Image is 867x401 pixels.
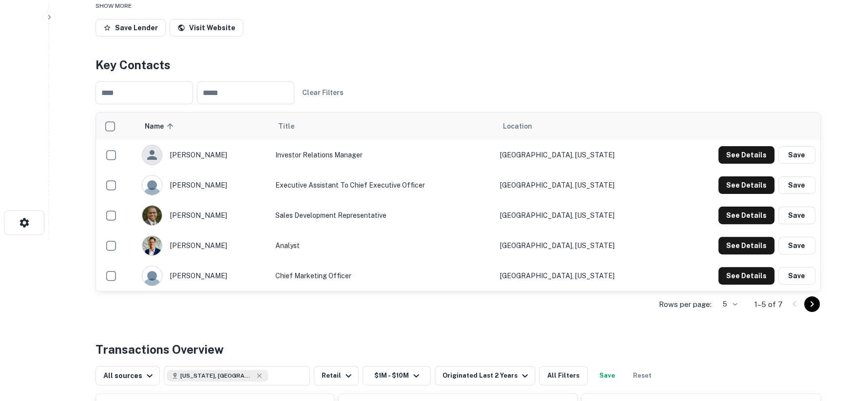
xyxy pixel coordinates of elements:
td: [GEOGRAPHIC_DATA], [US_STATE] [495,261,670,291]
p: 1–5 of 7 [754,299,783,310]
button: $1M - $10M [363,366,431,385]
button: Save your search to get updates of matches that match your search criteria. [592,366,623,385]
img: 1678808617657 [142,236,162,255]
a: Visit Website [170,19,243,37]
div: All sources [103,370,155,382]
td: Investor Relations Manager [270,140,495,170]
button: Retail [314,366,359,385]
button: See Details [718,207,774,224]
button: All sources [96,366,160,385]
button: Save Lender [96,19,166,37]
iframe: Chat Widget [818,292,867,339]
button: Save [778,146,815,164]
td: Chief Marketing Officer [270,261,495,291]
button: All Filters [539,366,588,385]
td: Analyst [270,230,495,261]
button: Go to next page [804,296,820,312]
button: See Details [718,146,774,164]
button: Save [778,207,815,224]
span: SHOW MORE [96,2,132,9]
span: [US_STATE], [GEOGRAPHIC_DATA] [180,371,253,380]
img: 9c8pery4andzj6ohjkjp54ma2 [142,266,162,286]
h4: Transactions Overview [96,341,224,358]
button: See Details [718,176,774,194]
div: [PERSON_NAME] [142,205,266,226]
button: See Details [718,267,774,285]
th: Name [137,113,270,140]
img: 1711123745365 [142,206,162,225]
th: Title [270,113,495,140]
td: Executive Assistant to Chief Executive Officer [270,170,495,200]
td: [GEOGRAPHIC_DATA], [US_STATE] [495,170,670,200]
td: [GEOGRAPHIC_DATA], [US_STATE] [495,200,670,230]
button: Reset [627,366,658,385]
td: [GEOGRAPHIC_DATA], [US_STATE] [495,230,670,261]
div: [PERSON_NAME] [142,145,266,165]
button: Originated Last 2 Years [435,366,535,385]
button: Save [778,176,815,194]
button: Save [778,237,815,254]
p: Rows per page: [659,299,712,310]
span: Title [278,120,307,132]
span: Location [502,120,532,132]
td: [GEOGRAPHIC_DATA], [US_STATE] [495,140,670,170]
h4: Key Contacts [96,56,821,74]
div: [PERSON_NAME] [142,266,266,286]
button: See Details [718,237,774,254]
td: Sales Development Representative [270,200,495,230]
th: Location [495,113,670,140]
span: Name [145,120,176,132]
div: [PERSON_NAME] [142,175,266,195]
img: 9c8pery4andzj6ohjkjp54ma2 [142,175,162,195]
div: [PERSON_NAME] [142,235,266,256]
button: Save [778,267,815,285]
button: Clear Filters [298,84,347,101]
div: scrollable content [96,113,820,291]
div: Originated Last 2 Years [443,370,531,382]
div: 5 [715,297,739,311]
